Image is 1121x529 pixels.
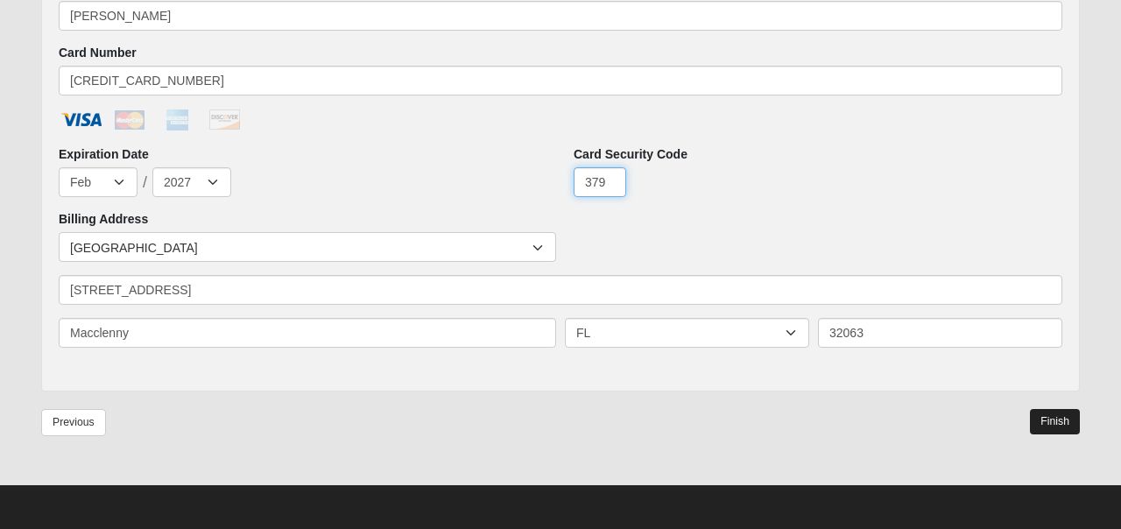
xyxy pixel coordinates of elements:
span: [GEOGRAPHIC_DATA] [70,233,532,263]
label: Expiration Date [59,145,149,163]
span: / [143,174,147,190]
input: Zip [818,318,1062,348]
label: Billing Address [59,210,148,228]
input: Address [59,275,1062,305]
input: City [59,318,556,348]
a: Previous [41,409,106,436]
label: Card Security Code [574,145,687,163]
a: Finish [1030,409,1080,434]
label: Card Number [59,44,137,61]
